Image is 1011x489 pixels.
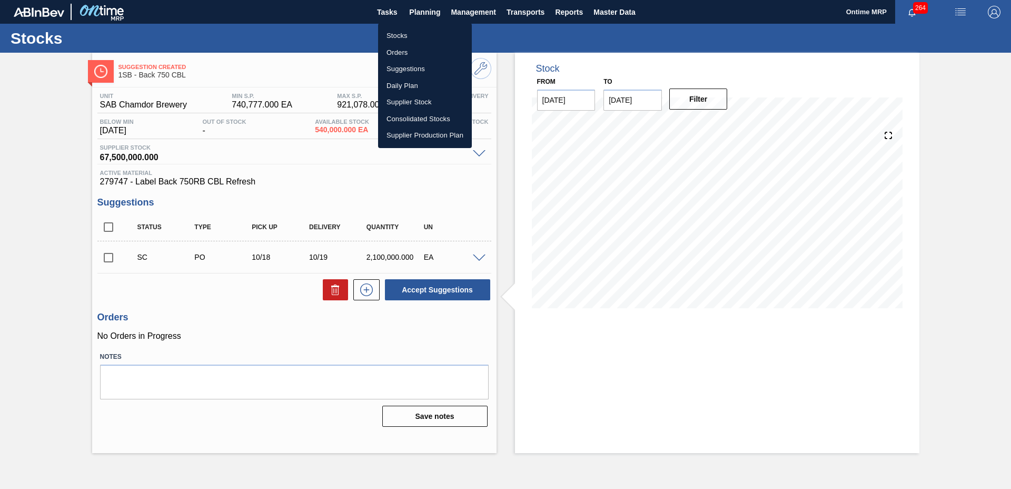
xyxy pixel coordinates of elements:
[378,61,472,77] a: Suggestions
[378,94,472,111] a: Supplier Stock
[378,27,472,44] a: Stocks
[378,111,472,128] a: Consolidated Stocks
[378,77,472,94] a: Daily Plan
[378,44,472,61] a: Orders
[378,127,472,144] a: Supplier Production Plan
